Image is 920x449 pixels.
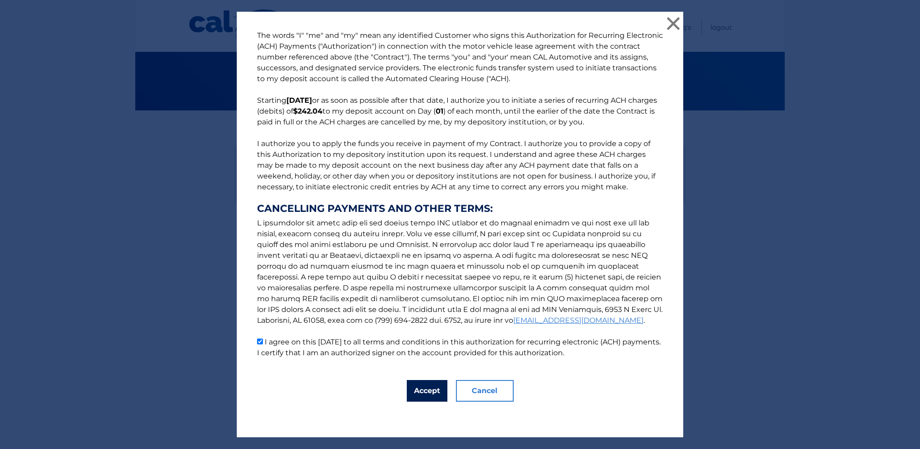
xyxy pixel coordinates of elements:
label: I agree on this [DATE] to all terms and conditions in this authorization for recurring electronic... [257,338,661,357]
a: [EMAIL_ADDRESS][DOMAIN_NAME] [513,316,644,325]
button: Accept [407,380,447,402]
p: The words "I" "me" and "my" mean any identified Customer who signs this Authorization for Recurri... [248,30,672,358]
button: × [664,14,682,32]
b: $242.04 [293,107,322,115]
b: [DATE] [286,96,312,105]
button: Cancel [456,380,514,402]
b: 01 [436,107,443,115]
strong: CANCELLING PAYMENTS AND OTHER TERMS: [257,203,663,214]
